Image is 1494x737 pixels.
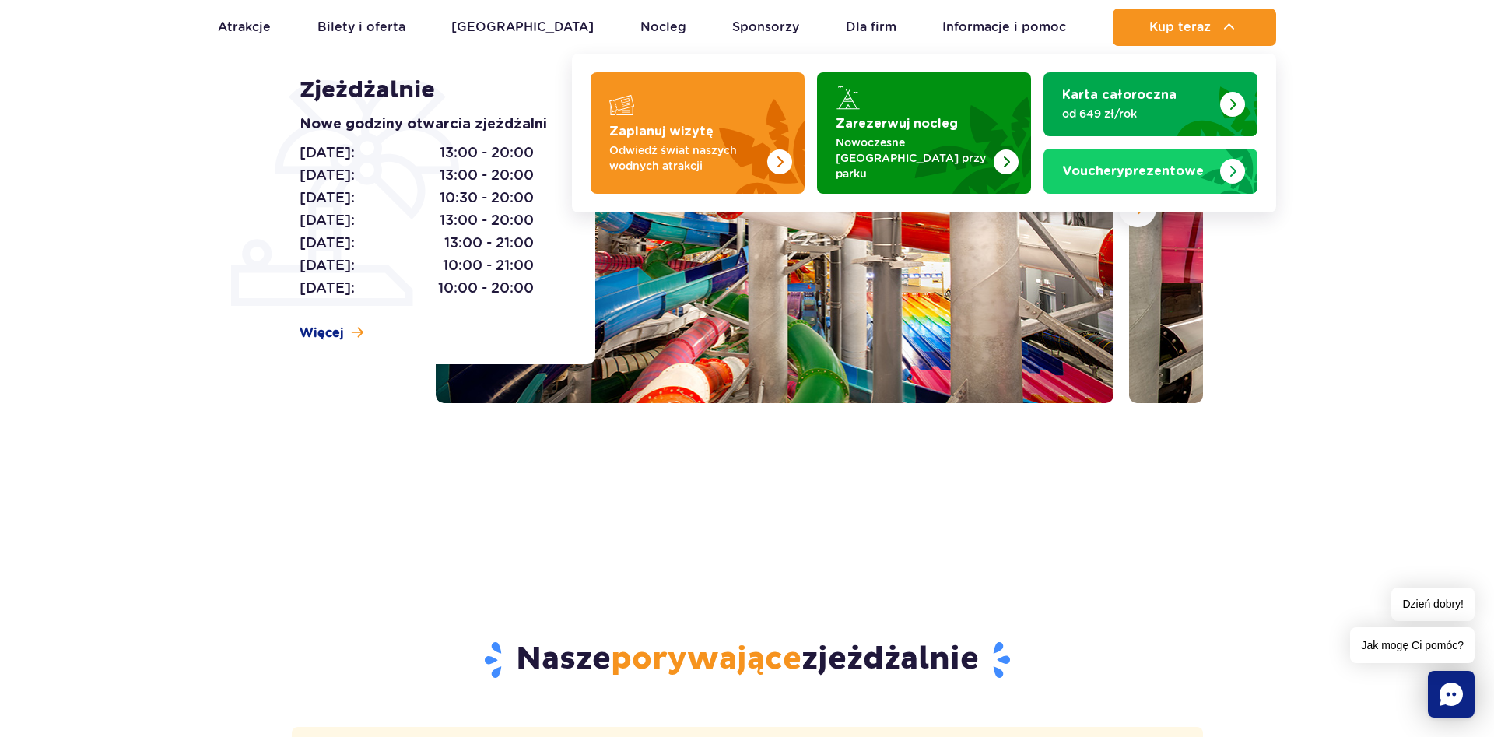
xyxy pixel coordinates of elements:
[1043,149,1257,194] a: Vouchery prezentowe
[1149,20,1211,34] span: Kup teraz
[1350,627,1475,663] span: Jak mogę Ci pomóc?
[440,209,534,231] span: 13:00 - 20:00
[292,640,1203,680] h2: Nasze zjeżdżalnie
[1428,671,1475,718] div: Chat
[218,9,271,46] a: Atrakcje
[300,164,355,186] span: [DATE]:
[440,142,534,163] span: 13:00 - 20:00
[1043,72,1257,136] a: Karta całoroczna
[1062,165,1124,177] span: Vouchery
[609,142,761,174] p: Odwiedź świat naszych wodnych atrakcji
[942,9,1066,46] a: Informacje i pomoc
[300,232,355,254] span: [DATE]:
[451,9,594,46] a: [GEOGRAPHIC_DATA]
[817,72,1031,194] a: Zarezerwuj nocleg
[300,76,560,104] h1: Zjeżdżalnie
[438,277,534,299] span: 10:00 - 20:00
[440,187,534,209] span: 10:30 - 20:00
[846,9,896,46] a: Dla firm
[609,125,714,138] strong: Zaplanuj wizytę
[640,9,686,46] a: Nocleg
[300,114,560,135] p: Nowe godziny otwarcia zjeżdżalni
[300,209,355,231] span: [DATE]:
[317,9,405,46] a: Bilety i oferta
[732,9,799,46] a: Sponsorzy
[1062,106,1214,121] p: od 649 zł/rok
[1391,588,1475,621] span: Dzień dobry!
[1062,89,1177,101] strong: Karta całoroczna
[443,254,534,276] span: 10:00 - 21:00
[611,640,801,679] span: porywające
[300,187,355,209] span: [DATE]:
[836,118,958,130] strong: Zarezerwuj nocleg
[300,142,355,163] span: [DATE]:
[300,277,355,299] span: [DATE]:
[591,72,805,194] a: Zaplanuj wizytę
[300,254,355,276] span: [DATE]:
[1113,9,1276,46] button: Kup teraz
[444,232,534,254] span: 13:00 - 21:00
[300,325,344,342] span: Więcej
[440,164,534,186] span: 13:00 - 20:00
[836,135,987,181] p: Nowoczesne [GEOGRAPHIC_DATA] przy parku
[300,325,363,342] a: Więcej
[1062,165,1204,177] strong: prezentowe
